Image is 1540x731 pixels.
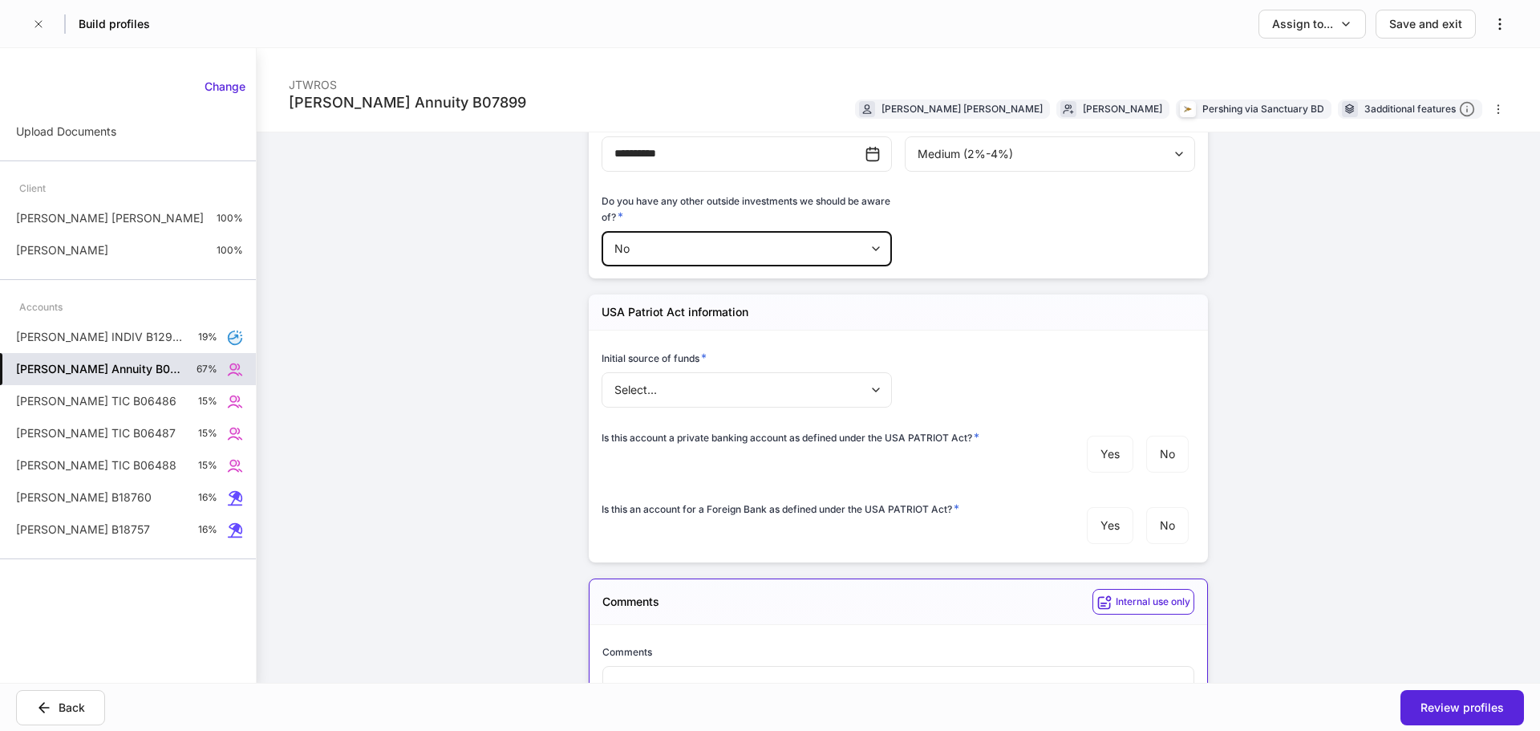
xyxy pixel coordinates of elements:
[1389,16,1462,32] div: Save and exit
[16,489,152,506] p: [PERSON_NAME] B18760
[16,210,204,226] p: [PERSON_NAME] [PERSON_NAME]
[198,395,217,408] p: 15%
[1202,101,1324,116] div: Pershing via Sanctuary BD
[881,101,1043,116] div: [PERSON_NAME] [PERSON_NAME]
[16,457,176,473] p: [PERSON_NAME] TIC B06488
[289,67,526,93] div: JTWROS
[217,244,243,257] p: 100%
[16,690,105,725] button: Back
[1258,10,1366,39] button: Assign to...
[194,74,256,99] button: Change
[1083,101,1162,116] div: [PERSON_NAME]
[1420,700,1504,716] div: Review profiles
[59,700,85,716] div: Back
[16,329,185,345] p: [PERSON_NAME] INDIV B12920
[1400,690,1524,725] button: Review profiles
[16,124,116,140] p: Upload Documents
[602,304,748,320] h5: USA Patriot Act information
[205,79,245,95] div: Change
[602,350,707,366] h6: Initial source of funds
[198,459,217,472] p: 15%
[217,212,243,225] p: 100%
[905,136,1194,172] div: Medium (2%-4%)
[602,644,652,660] h6: Comments
[198,331,217,343] p: 19%
[602,231,891,266] div: No
[1364,101,1475,118] div: 3 additional features
[289,93,526,112] div: [PERSON_NAME] Annuity B07899
[19,293,63,321] div: Accounts
[602,193,892,225] h6: Do you have any other outside investments we should be aware of?
[1376,10,1476,39] button: Save and exit
[602,429,979,445] h6: Is this account a private banking account as defined under the USA PATRIOT Act?
[16,242,108,258] p: [PERSON_NAME]
[1116,594,1190,609] h6: Internal use only
[198,491,217,504] p: 16%
[198,523,217,536] p: 16%
[16,425,176,441] p: [PERSON_NAME] TIC B06487
[79,16,150,32] h5: Build profiles
[19,174,46,202] div: Client
[198,427,217,440] p: 15%
[16,361,184,377] h5: [PERSON_NAME] Annuity B07899
[197,363,217,376] p: 67%
[602,501,959,517] h6: Is this an account for a Foreign Bank as defined under the USA PATRIOT Act?
[602,372,891,408] div: Select...
[1272,16,1333,32] div: Assign to...
[602,594,659,610] h5: Comments
[16,393,176,409] p: [PERSON_NAME] TIC B06486
[16,522,150,538] p: [PERSON_NAME] B18757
